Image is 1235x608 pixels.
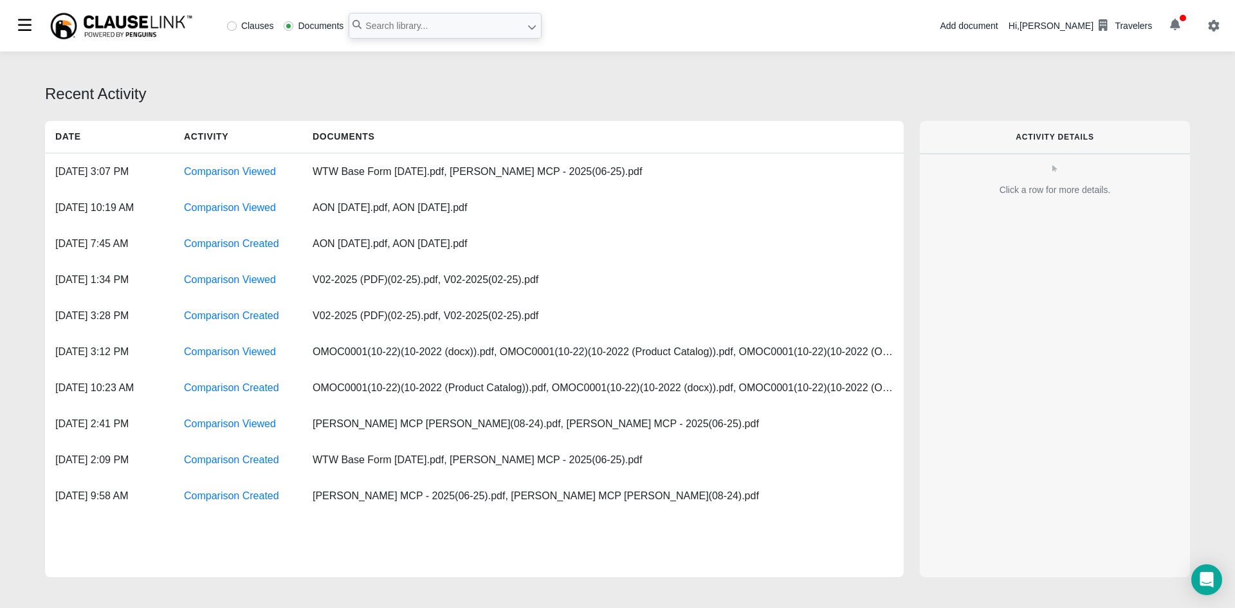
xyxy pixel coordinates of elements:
a: Comparison Viewed [184,346,276,357]
div: V02-2025 (PDF)(02-25).pdf, V02-2025(02-25).pdf [302,262,560,298]
div: [DATE] 10:23 AM [45,370,174,406]
div: [DATE] 7:45 AM [45,226,174,262]
label: Documents [284,21,343,30]
div: Click a row for more details. [930,183,1180,197]
div: [DATE] 10:19 AM [45,190,174,226]
h6: Activity Details [940,133,1169,142]
h5: Activity [174,121,302,152]
a: Comparison Created [184,382,279,393]
div: [DATE] 3:07 PM [45,154,174,190]
div: [DATE] 9:58 AM [45,478,174,514]
div: WTW Base Form [DATE].pdf, [PERSON_NAME] MCP - 2025(06-25).pdf [302,442,652,478]
div: V02-2025 (PDF)(02-25).pdf, V02-2025(02-25).pdf [302,298,560,334]
img: ClauseLink [49,12,194,41]
div: [DATE] 1:34 PM [45,262,174,298]
a: Comparison Created [184,238,279,249]
a: Comparison Viewed [184,202,276,213]
div: Travelers [1115,19,1152,33]
div: OMOC0001(10-22)(10-2022 (Product Catalog)).pdf, OMOC0001(10-22)(10-2022 (docx)).pdf, OMOC0001(10-... [302,370,904,406]
div: Open Intercom Messenger [1191,564,1222,595]
a: Comparison Viewed [184,166,276,177]
a: Comparison Created [184,490,279,501]
div: [DATE] 2:09 PM [45,442,174,478]
div: Hi, [PERSON_NAME] [1009,15,1152,37]
div: [PERSON_NAME] MCP - 2025(06-25).pdf, [PERSON_NAME] MCP [PERSON_NAME](08-24).pdf [302,478,769,514]
div: Recent Activity [45,82,1190,106]
div: [DATE] 3:28 PM [45,298,174,334]
h5: Documents [302,121,560,152]
div: WTW Base Form [DATE].pdf, [PERSON_NAME] MCP - 2025(06-25).pdf [302,154,652,190]
div: Add document [940,19,998,33]
div: AON [DATE].pdf, AON [DATE].pdf [302,190,560,226]
div: [DATE] 2:41 PM [45,406,174,442]
a: Comparison Viewed [184,274,276,285]
a: Comparison Viewed [184,418,276,429]
label: Clauses [227,21,274,30]
input: Search library... [349,13,542,39]
div: AON [DATE].pdf, AON [DATE].pdf [302,226,560,262]
h5: Date [45,121,174,152]
div: OMOC0001(10-22)(10-2022 (docx)).pdf, OMOC0001(10-22)(10-2022 (Product Catalog)).pdf, OMOC0001(10-... [302,334,904,370]
a: Comparison Created [184,310,279,321]
div: [PERSON_NAME] MCP [PERSON_NAME](08-24).pdf, [PERSON_NAME] MCP - 2025(06-25).pdf [302,406,769,442]
a: Comparison Created [184,454,279,465]
div: [DATE] 3:12 PM [45,334,174,370]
